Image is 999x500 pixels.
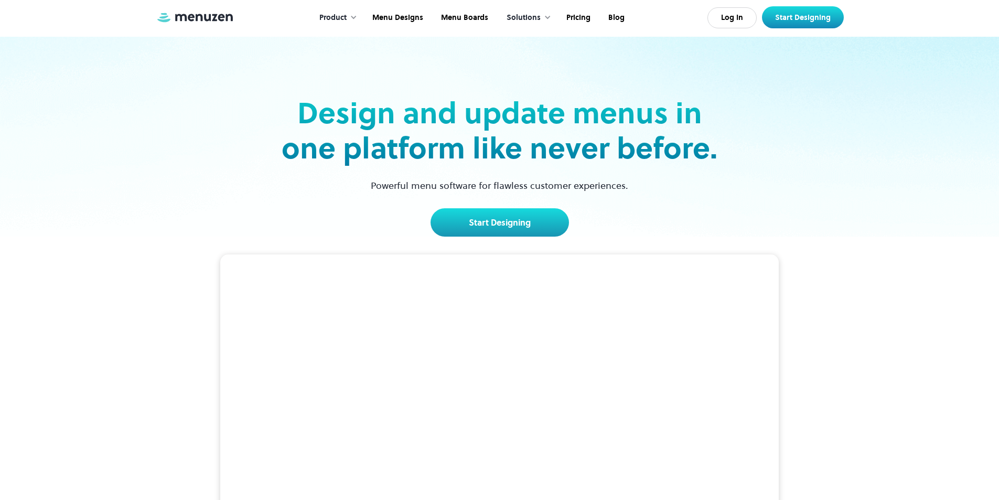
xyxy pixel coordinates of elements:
[431,208,569,237] a: Start Designing
[556,2,598,34] a: Pricing
[707,7,757,28] a: Log In
[319,12,347,24] div: Product
[358,178,641,193] p: Powerful menu software for flawless customer experiences.
[278,95,721,166] h2: Design and update menus in one platform like never before.
[762,6,844,28] a: Start Designing
[598,2,632,34] a: Blog
[362,2,431,34] a: Menu Designs
[507,12,541,24] div: Solutions
[431,2,496,34] a: Menu Boards
[309,2,362,34] div: Product
[496,2,556,34] div: Solutions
